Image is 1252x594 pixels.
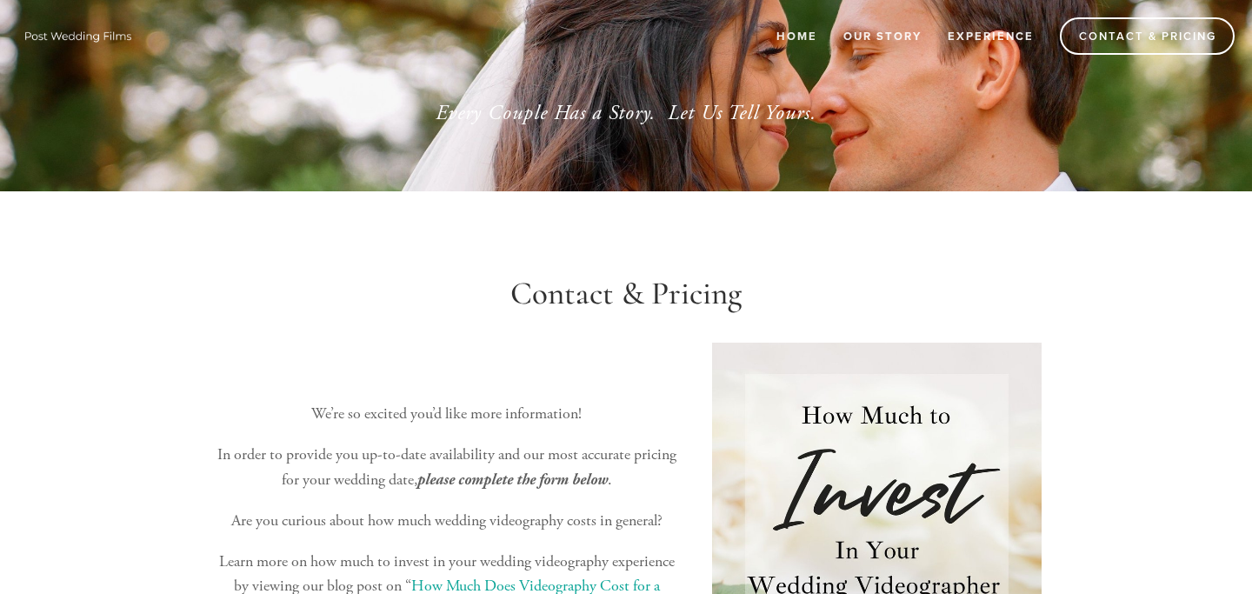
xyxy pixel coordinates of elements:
[1060,17,1235,55] a: Contact & Pricing
[210,509,683,534] p: Are you curious about how much wedding videography costs in general?
[210,275,1042,313] h1: Contact & Pricing
[210,443,683,493] p: In order to provide you up-to-date availability and our most accurate pricing for your wedding da...
[210,402,683,427] p: We’re so excited you’d like more information!
[765,22,829,50] a: Home
[936,22,1045,50] a: Experience
[417,471,608,489] em: please complete the form below
[832,22,933,50] a: Our Story
[17,23,139,49] img: Wisconsin Wedding Videographer
[238,97,1014,129] p: Every Couple Has a Story. Let Us Tell Yours.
